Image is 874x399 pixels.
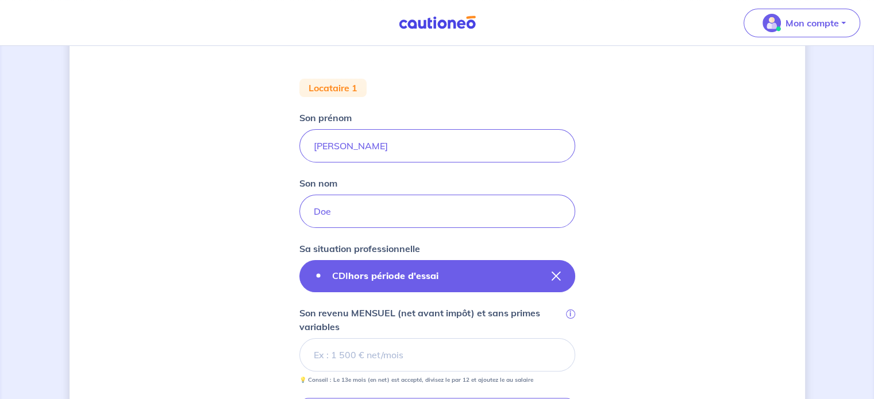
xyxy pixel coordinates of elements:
[299,376,533,384] p: 💡 Conseil : Le 13e mois (en net) est accepté, divisez le par 12 et ajoutez le au salaire
[299,242,420,255] p: Sa situation professionnelle
[299,306,564,334] p: Son revenu MENSUEL (net avant impôt) et sans primes variables
[332,269,438,282] p: CDI
[299,129,575,162] input: John
[348,270,438,281] strong: hors période d'essai
[566,309,575,319] span: i
[299,260,575,292] button: CDIhors période d'essai
[394,16,480,30] img: Cautioneo
[299,111,352,125] p: Son prénom
[299,79,367,97] div: Locataire 1
[299,338,575,371] input: Ex : 1 500 € net/mois
[299,176,337,190] p: Son nom
[299,195,575,228] input: Doe
[744,9,860,37] button: illu_account_valid_menu.svgMon compte
[763,14,781,32] img: illu_account_valid_menu.svg
[786,16,839,30] p: Mon compte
